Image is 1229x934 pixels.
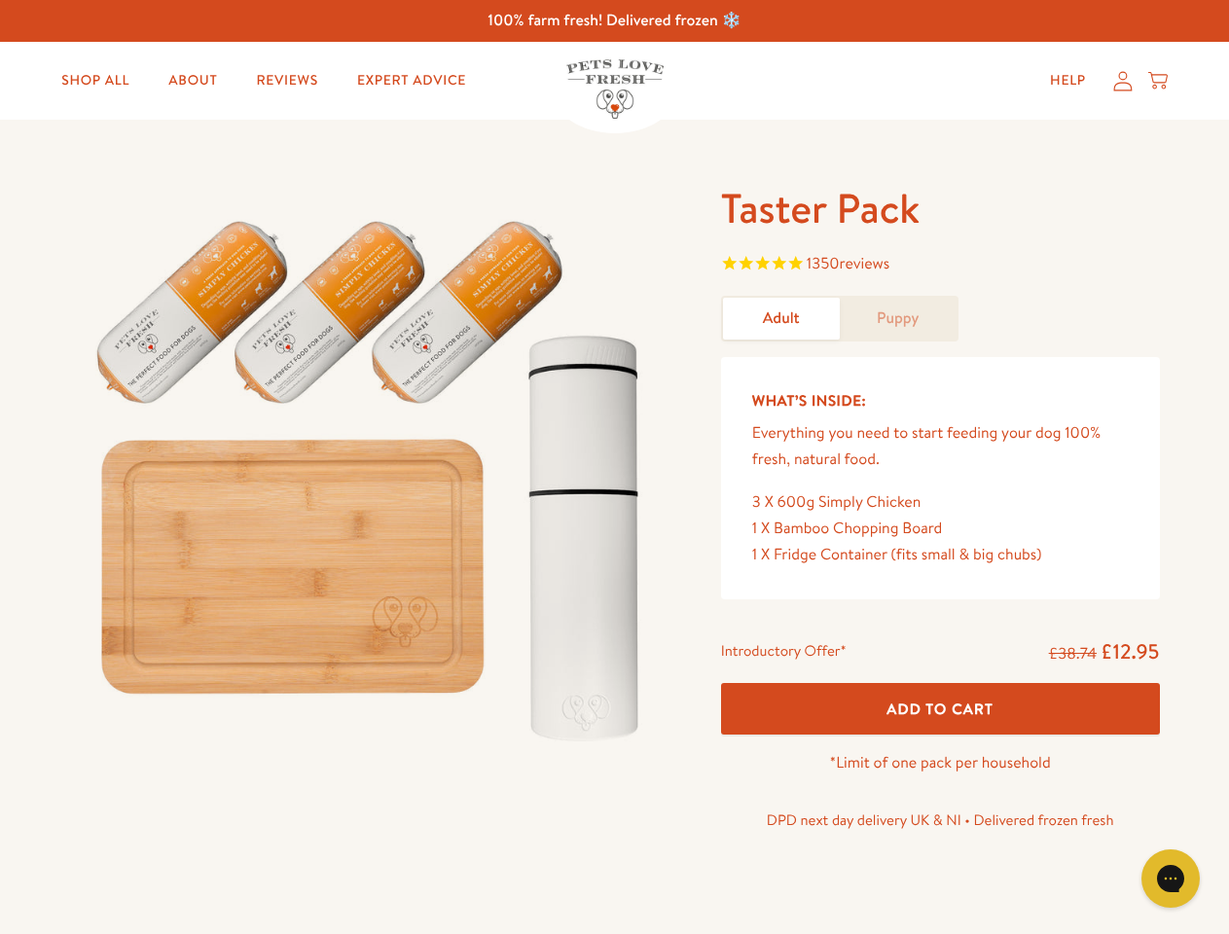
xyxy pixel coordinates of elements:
[752,489,1129,516] div: 3 X 600g Simply Chicken
[46,61,145,100] a: Shop All
[566,59,664,119] img: Pets Love Fresh
[1101,637,1160,665] span: £12.95
[886,699,994,719] span: Add To Cart
[721,750,1160,776] p: *Limit of one pack per household
[721,182,1160,235] h1: Taster Pack
[752,542,1129,568] div: 1 X Fridge Container (fits small & big chubs)
[721,251,1160,280] span: Rated 4.8 out of 5 stars 1350 reviews
[840,253,890,274] span: reviews
[752,420,1129,473] p: Everything you need to start feeding your dog 100% fresh, natural food.
[721,808,1160,833] p: DPD next day delivery UK & NI • Delivered frozen fresh
[721,683,1160,735] button: Add To Cart
[721,638,847,667] div: Introductory Offer*
[807,253,890,274] span: 1350 reviews
[840,298,957,340] a: Puppy
[153,61,233,100] a: About
[240,61,333,100] a: Reviews
[723,298,840,340] a: Adult
[1034,61,1102,100] a: Help
[1132,843,1210,915] iframe: Gorgias live chat messenger
[70,182,674,762] img: Taster Pack - Adult
[1049,643,1097,665] s: £38.74
[342,61,482,100] a: Expert Advice
[752,388,1129,413] h5: What’s Inside:
[752,518,943,539] span: 1 X Bamboo Chopping Board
